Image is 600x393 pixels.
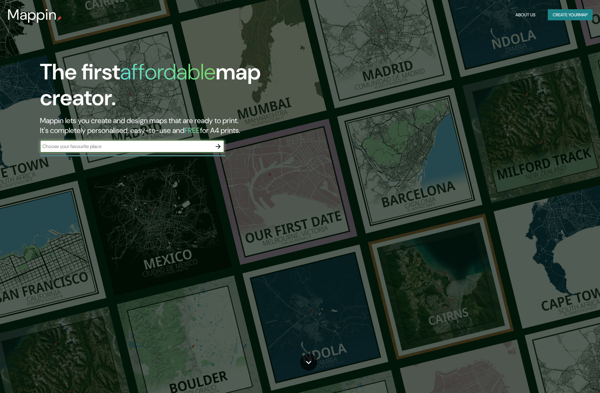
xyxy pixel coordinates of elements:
[40,143,212,150] input: Choose your favourite place
[57,16,62,21] img: mappin-pin
[40,59,340,116] h1: The first map creator.
[120,58,216,86] h1: affordable
[7,6,57,23] h3: Mappin
[40,116,340,135] h2: Mappin lets you create and design maps that are ready to print. It's completely personalised, eas...
[184,126,200,135] h5: FREE
[545,369,593,386] iframe: Help widget launcher
[548,9,593,21] button: Create yourmap
[513,9,538,21] button: About Us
